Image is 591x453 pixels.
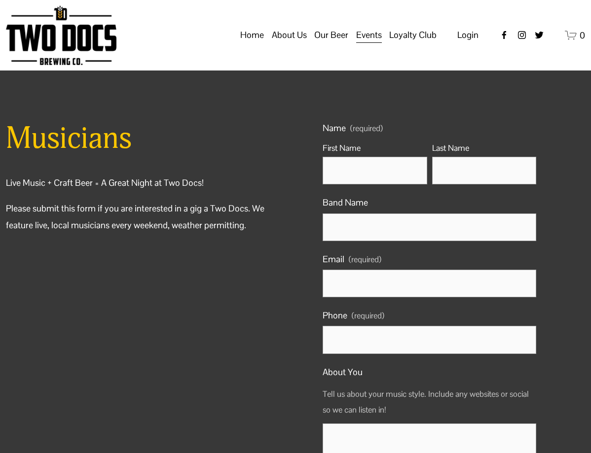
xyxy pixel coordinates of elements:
span: Phone [323,307,347,324]
div: First Name [323,140,427,157]
p: Please submit this form if you are interested in a gig a Two Docs. We feature live, local musicia... [6,200,268,234]
h2: Musicians [6,120,268,157]
p: Tell us about your music style. Include any websites or social so we can listen in! [323,383,536,421]
span: About Us [272,27,307,43]
a: instagram-unauth [517,30,527,40]
span: (required) [352,312,384,320]
p: Live Music + Craft Beer = A Great Night at Two Docs! [6,174,268,191]
a: Facebook [499,30,509,40]
a: Login [457,27,479,43]
a: folder dropdown [272,26,307,44]
a: twitter-unauth [534,30,544,40]
span: Name [323,120,346,137]
span: About You [323,364,363,381]
span: 0 [580,30,585,41]
span: Events [356,27,382,43]
span: (required) [350,125,383,133]
a: folder dropdown [356,26,382,44]
span: Login [457,29,479,40]
a: 0 items in cart [565,29,585,41]
a: folder dropdown [389,26,437,44]
span: (required) [349,252,381,267]
span: Loyalty Club [389,27,437,43]
span: Band Name [323,194,368,211]
img: Two Docs Brewing Co. [6,5,116,65]
div: Last Name [432,140,537,157]
span: Email [323,251,344,268]
span: Our Beer [314,27,348,43]
a: Home [240,26,264,44]
a: folder dropdown [314,26,348,44]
